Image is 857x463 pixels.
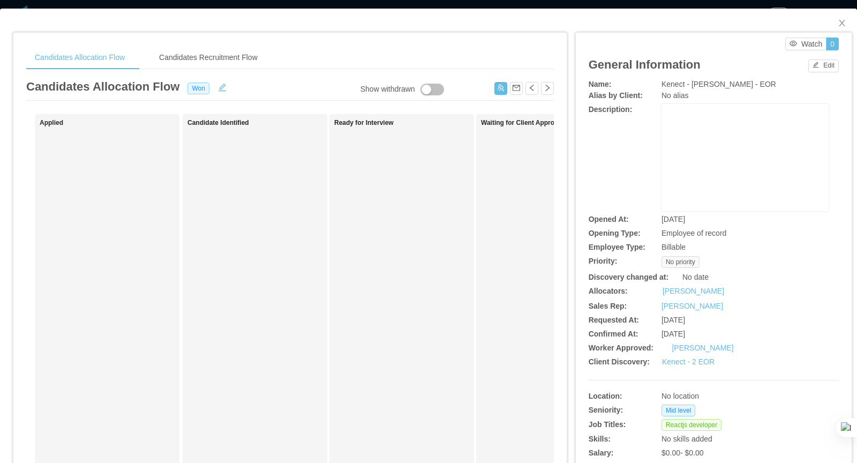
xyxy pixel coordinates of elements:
h1: Applied [40,119,190,127]
b: Name: [589,80,612,88]
div: Show withdrawn [360,84,415,95]
b: Opened At: [589,215,629,223]
div: Candidates Allocation Flow [26,46,133,70]
div: No location [661,391,787,402]
b: Skills: [589,435,611,443]
button: icon: eyeWatch [785,38,826,50]
span: Kenect - [PERSON_NAME] - EOR [661,80,776,88]
b: Worker Approved: [589,343,653,352]
h1: Candidate Identified [187,119,337,127]
b: Requested At: [589,316,639,324]
b: Location: [589,392,622,400]
b: Opening Type: [589,229,641,237]
article: General Information [589,56,701,73]
div: rdw-wrapper [661,104,829,211]
span: No alias [661,91,689,100]
span: [DATE] [661,215,685,223]
b: Description: [589,105,633,114]
button: icon: left [525,82,538,95]
span: Billable [661,243,686,251]
span: No date [682,273,709,281]
div: Candidates Recruitment Flow [151,46,266,70]
b: Priority: [589,257,618,265]
b: Client Discovery: [589,357,650,366]
span: [DATE] [661,330,685,338]
span: [DATE] [661,316,685,324]
article: Candidates Allocation Flow [26,78,179,95]
span: Reactjs developer [661,419,721,431]
a: Kenect - 2 EOR [662,357,715,366]
span: No skills added [661,435,712,443]
a: [PERSON_NAME] [661,302,723,310]
i: icon: close [838,19,846,27]
b: Discovery changed at: [589,273,668,281]
span: $0.00 - $0.00 [661,449,704,457]
h1: Waiting for Client Approval [481,119,631,127]
a: [PERSON_NAME] [672,343,733,352]
b: Sales Rep: [589,302,627,310]
b: Employee Type: [589,243,645,251]
b: Job Titles: [589,420,626,429]
button: Close [827,9,857,39]
span: Mid level [661,405,695,416]
div: rdw-editor [670,120,821,227]
b: Salary: [589,449,614,457]
span: Employee of record [661,229,726,237]
span: Won [187,83,209,94]
button: icon: mail [510,82,523,95]
b: Confirmed At: [589,330,638,338]
button: icon: usergroup-add [494,82,507,95]
b: Allocators: [589,287,628,295]
button: icon: editEdit [808,59,839,72]
b: Alias by Client: [589,91,643,100]
a: [PERSON_NAME] [663,286,724,297]
button: icon: right [541,82,554,95]
button: icon: edit [214,81,231,92]
span: No priority [661,256,700,268]
button: 0 [826,38,839,50]
b: Seniority: [589,406,623,414]
h1: Ready for Interview [334,119,484,127]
